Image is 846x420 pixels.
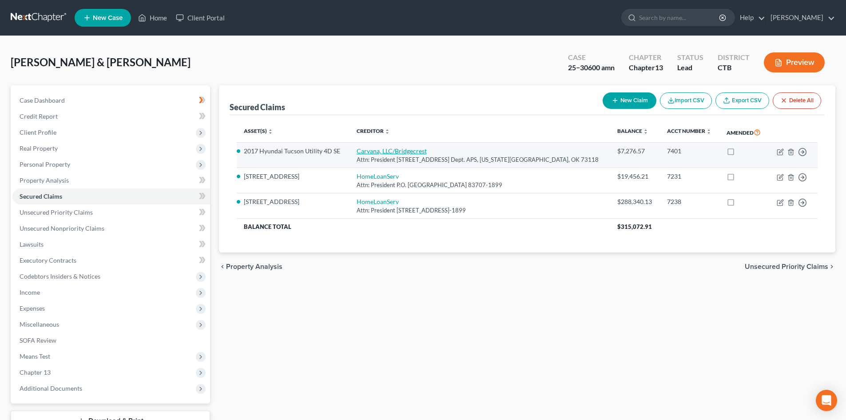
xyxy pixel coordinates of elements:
[617,147,653,156] div: $7,276.57
[667,147,712,156] div: 7401
[617,128,648,134] a: Balance unfold_more
[20,288,40,296] span: Income
[12,188,210,204] a: Secured Claims
[357,156,603,164] div: Attn: President [STREET_ADDRESS] Dept. APS, [US_STATE][GEOGRAPHIC_DATA], OK 73118
[12,220,210,236] a: Unsecured Nonpriority Claims
[20,192,62,200] span: Secured Claims
[766,10,835,26] a: [PERSON_NAME]
[660,92,712,109] button: Import CSV
[12,172,210,188] a: Property Analysis
[357,128,390,134] a: Creditor unfold_more
[244,128,273,134] a: Asset(s) unfold_more
[20,160,70,168] span: Personal Property
[357,172,399,180] a: HomeLoanServ
[219,263,282,270] button: chevron_left Property Analysis
[719,122,769,143] th: Amended
[718,52,750,63] div: District
[667,197,712,206] div: 7238
[12,108,210,124] a: Credit Report
[93,15,123,21] span: New Case
[603,92,656,109] button: New Claim
[20,384,82,392] span: Additional Documents
[385,129,390,134] i: unfold_more
[268,129,273,134] i: unfold_more
[20,112,58,120] span: Credit Report
[20,368,51,376] span: Chapter 13
[816,390,837,411] div: Open Intercom Messenger
[244,172,342,181] li: [STREET_ADDRESS]
[655,63,663,72] span: 13
[20,256,76,264] span: Executory Contracts
[20,176,69,184] span: Property Analysis
[20,352,50,360] span: Means Test
[677,63,703,73] div: Lead
[20,208,93,216] span: Unsecured Priority Claims
[828,263,835,270] i: chevron_right
[617,197,653,206] div: $288,340.13
[667,128,711,134] a: Acct Number unfold_more
[568,52,615,63] div: Case
[357,198,399,205] a: HomeLoanServ
[20,96,65,104] span: Case Dashboard
[715,92,769,109] a: Export CSV
[237,219,610,235] th: Balance Total
[764,52,825,72] button: Preview
[718,63,750,73] div: CTB
[20,128,56,136] span: Client Profile
[643,129,648,134] i: unfold_more
[12,332,210,348] a: SOFA Review
[12,92,210,108] a: Case Dashboard
[20,320,59,328] span: Miscellaneous
[617,223,652,230] span: $315,072.91
[745,263,835,270] button: Unsecured Priority Claims chevron_right
[171,10,229,26] a: Client Portal
[219,263,226,270] i: chevron_left
[706,129,711,134] i: unfold_more
[20,336,56,344] span: SOFA Review
[357,181,603,189] div: Attn: President P.O. [GEOGRAPHIC_DATA] 83707-1899
[357,206,603,215] div: Attn: President [STREET_ADDRESS]-1899
[629,63,663,73] div: Chapter
[677,52,703,63] div: Status
[773,92,821,109] button: Delete All
[12,252,210,268] a: Executory Contracts
[244,147,342,156] li: 2017 Hyundai Tucson Utility 4D SE
[20,272,100,280] span: Codebtors Insiders & Notices
[230,102,285,112] div: Secured Claims
[134,10,171,26] a: Home
[629,52,663,63] div: Chapter
[20,240,44,248] span: Lawsuits
[11,56,191,68] span: [PERSON_NAME] & [PERSON_NAME]
[244,197,342,206] li: [STREET_ADDRESS]
[226,263,282,270] span: Property Analysis
[617,172,653,181] div: $19,456.21
[12,204,210,220] a: Unsecured Priority Claims
[357,147,427,155] a: Carvana, LLC/Bridgecrest
[20,144,58,152] span: Real Property
[20,224,104,232] span: Unsecured Nonpriority Claims
[735,10,765,26] a: Help
[20,304,45,312] span: Expenses
[667,172,712,181] div: 7231
[12,236,210,252] a: Lawsuits
[568,63,615,73] div: 25−30600 amn
[639,9,720,26] input: Search by name...
[745,263,828,270] span: Unsecured Priority Claims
